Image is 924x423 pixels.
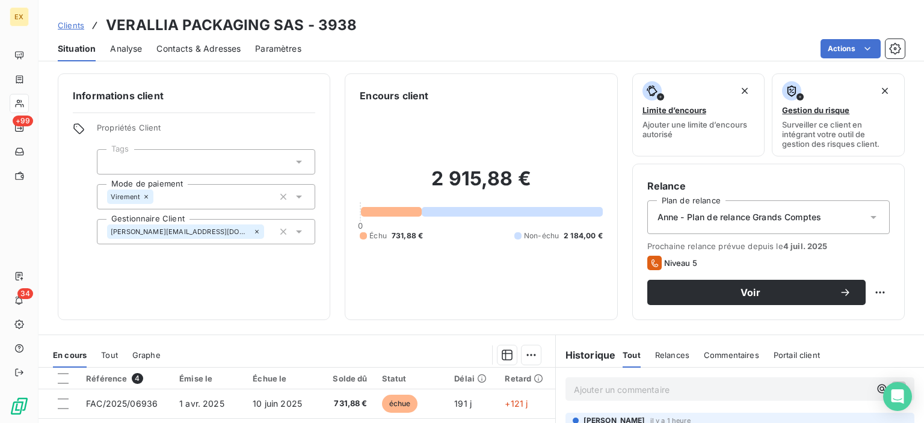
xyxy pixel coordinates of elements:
[505,398,528,409] span: +121 j
[101,350,118,360] span: Tout
[782,120,895,149] span: Surveiller ce client en intégrant votre outil de gestion des risques client.
[369,230,387,241] span: Échu
[86,373,165,384] div: Référence
[704,350,759,360] span: Commentaires
[111,228,251,235] span: [PERSON_NAME][EMAIL_ADDRESS][DOMAIN_NAME]
[632,73,765,156] button: Limite d’encoursAjouter une limite d’encours autorisé
[58,20,84,30] span: Clients
[360,88,428,103] h6: Encours client
[58,19,84,31] a: Clients
[86,398,158,409] span: FAC/2025/06936
[662,288,839,297] span: Voir
[156,43,241,55] span: Contacts & Adresses
[253,398,302,409] span: 10 juin 2025
[647,280,866,305] button: Voir
[179,398,224,409] span: 1 avr. 2025
[382,374,440,383] div: Statut
[642,120,755,139] span: Ajouter une limite d’encours autorisé
[264,226,274,237] input: Ajouter une valeur
[111,193,140,200] span: Virement
[524,230,559,241] span: Non-échu
[360,167,602,203] h2: 2 915,88 €
[13,116,33,126] span: +99
[392,230,423,241] span: 731,88 €
[58,43,96,55] span: Situation
[647,241,890,251] span: Prochaine relance prévue depuis le
[821,39,881,58] button: Actions
[883,382,912,411] div: Open Intercom Messenger
[783,241,828,251] span: 4 juil. 2025
[382,395,418,413] span: échue
[97,123,315,140] span: Propriétés Client
[132,373,143,384] span: 4
[255,43,301,55] span: Paramètres
[110,43,142,55] span: Analyse
[106,14,357,36] h3: VERALLIA PACKAGING SAS - 3938
[664,258,697,268] span: Niveau 5
[772,73,905,156] button: Gestion du risqueSurveiller ce client en intégrant votre outil de gestion des risques client.
[782,105,849,115] span: Gestion du risque
[10,7,29,26] div: EX
[774,350,820,360] span: Portail client
[358,221,363,230] span: 0
[658,211,822,223] span: Anne - Plan de relance Grands Comptes
[179,374,238,383] div: Émise le
[642,105,706,115] span: Limite d’encours
[73,88,315,103] h6: Informations client
[623,350,641,360] span: Tout
[10,397,29,416] img: Logo LeanPay
[17,288,33,299] span: 34
[505,374,547,383] div: Retard
[107,156,117,167] input: Ajouter une valeur
[655,350,689,360] span: Relances
[556,348,616,362] h6: Historique
[454,398,472,409] span: 191 j
[454,374,490,383] div: Délai
[564,230,603,241] span: 2 184,00 €
[132,350,161,360] span: Graphe
[153,191,163,202] input: Ajouter une valeur
[53,350,87,360] span: En cours
[326,374,367,383] div: Solde dû
[647,179,890,193] h6: Relance
[326,398,367,410] span: 731,88 €
[253,374,312,383] div: Échue le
